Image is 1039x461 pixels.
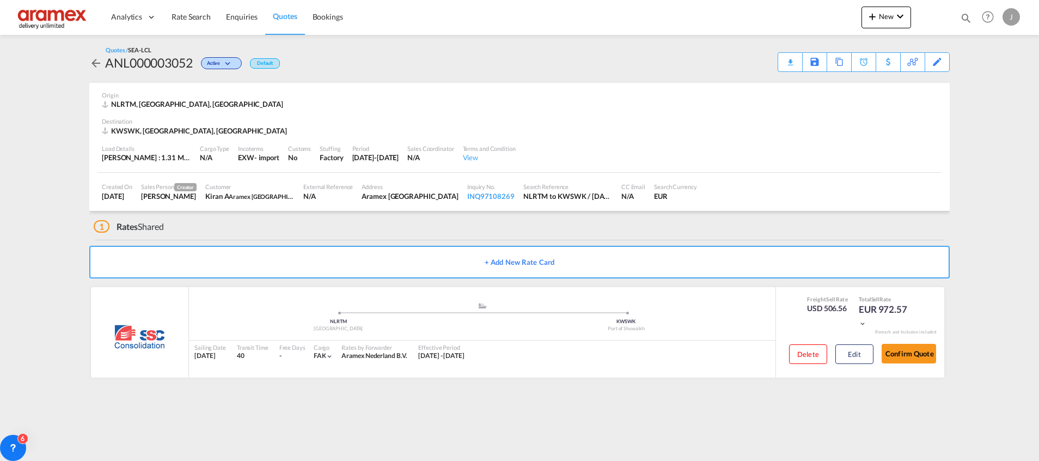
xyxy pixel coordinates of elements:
span: Aramex [GEOGRAPHIC_DATA] [229,192,310,201]
div: - [279,351,282,361]
div: Freight Rate [807,295,848,303]
div: Save As Template [803,53,827,71]
div: Change Status Here [201,57,242,69]
div: INQ97108269 [467,191,515,201]
div: Aramex Kuwait [362,191,459,201]
md-icon: icon-arrow-left [89,57,102,70]
div: KWSWK, Port of Shuwaikh, Middle East [102,126,290,136]
md-icon: icon-chevron-down [859,320,866,327]
div: Sales Person [141,183,197,191]
span: Sell [826,296,835,302]
div: Search Reference [523,183,613,191]
img: SSC [100,323,179,350]
div: EXW [238,153,254,162]
md-icon: icon-chevron-down [326,353,333,360]
span: SEA-LCL [128,46,151,53]
div: Remark and Inclusion included [867,329,944,335]
div: NLRTM, Port of Rotterdam, Europe [102,99,286,109]
span: Creator [174,183,197,191]
div: Change Status Here [193,54,245,71]
span: FAK [314,351,326,360]
div: Address [362,183,459,191]
div: Origin [102,91,937,99]
div: Shared [94,221,164,233]
div: 27 Aug 2025 [102,191,132,201]
div: Quote PDF is not available at this time [784,53,797,63]
div: icon-magnify [960,12,972,28]
div: N/A [200,153,229,162]
div: Rates by Forwarder [341,343,407,351]
div: 26 Sep 2025 [352,153,399,162]
div: 27 Aug 2025 - 15 Sep 2025 [418,351,465,361]
div: Help [979,8,1003,27]
div: [GEOGRAPHIC_DATA] [194,325,482,332]
div: Cargo [314,343,334,351]
span: Enquiries [226,12,258,21]
span: Sell [871,296,880,302]
div: Free Days [279,343,305,351]
div: Search Currency [654,183,697,191]
span: 1 [94,220,109,233]
div: Terms and Condition [463,144,516,153]
button: Edit [835,344,873,364]
div: Sailing Date [194,343,226,351]
div: EUR [654,191,697,201]
div: Period [352,144,399,153]
div: No [288,153,311,162]
div: Quotes /SEA-LCL [106,46,151,54]
div: Created On [102,183,132,191]
div: J [1003,8,1020,26]
div: Total Rate [859,295,913,303]
md-icon: icon-chevron-down [223,61,236,67]
div: KWSWK [482,318,771,325]
span: Help [979,8,997,26]
div: Port of Shuwaikh [482,325,771,332]
div: Factory Stuffing [320,153,343,162]
button: + Add New Rate Card [89,246,950,278]
span: Rates [117,221,138,232]
div: Default [250,58,280,69]
button: Confirm Quote [882,344,936,363]
span: Active [207,60,223,70]
div: USD 506.56 [807,303,848,314]
div: Kiran A [205,191,295,201]
div: Inquiry No. [467,183,515,191]
div: [PERSON_NAME] : 1.31 MT | Volumetric Wt : 2.88 CBM | Chargeable Wt : 2.88 W/M [102,153,191,162]
md-icon: assets/icons/custom/ship-fill.svg [476,303,489,308]
span: Analytics [111,11,142,22]
div: N/A [303,191,353,201]
div: Sales Coordinator [407,144,454,153]
div: Customer [205,183,295,191]
md-icon: icon-download [784,54,797,63]
div: icon-arrow-left [89,54,105,71]
span: NLRTM, [GEOGRAPHIC_DATA], [GEOGRAPHIC_DATA] [111,100,283,108]
span: Aramex Nederland B.V. [341,351,407,360]
md-icon: icon-chevron-down [894,10,907,23]
div: 40 [237,351,268,361]
div: Stuffing [320,144,343,153]
div: External Reference [303,183,353,191]
div: NLRTM to KWSWK / 30 May 2024 [523,191,613,201]
span: New [866,12,907,21]
div: Janice Camporaso [141,191,197,201]
div: N/A [407,153,454,162]
div: Load Details [102,144,191,153]
div: Incoterms [238,144,279,153]
div: Aramex Nederland B.V. [341,351,407,361]
div: CC Email [621,183,645,191]
div: Effective Period [418,343,465,351]
div: Transit Time [237,343,268,351]
div: Destination [102,117,937,125]
md-icon: icon-magnify [960,12,972,24]
img: dca169e0c7e311edbe1137055cab269e.png [16,5,90,29]
div: View [463,153,516,162]
div: Customs [288,144,311,153]
button: icon-plus 400-fgNewicon-chevron-down [861,7,911,28]
span: Bookings [313,12,343,21]
md-icon: icon-plus 400-fg [866,10,879,23]
div: - import [254,153,279,162]
div: [DATE] [194,351,226,361]
span: Rate Search [172,12,211,21]
span: [DATE] - [DATE] [418,351,465,360]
